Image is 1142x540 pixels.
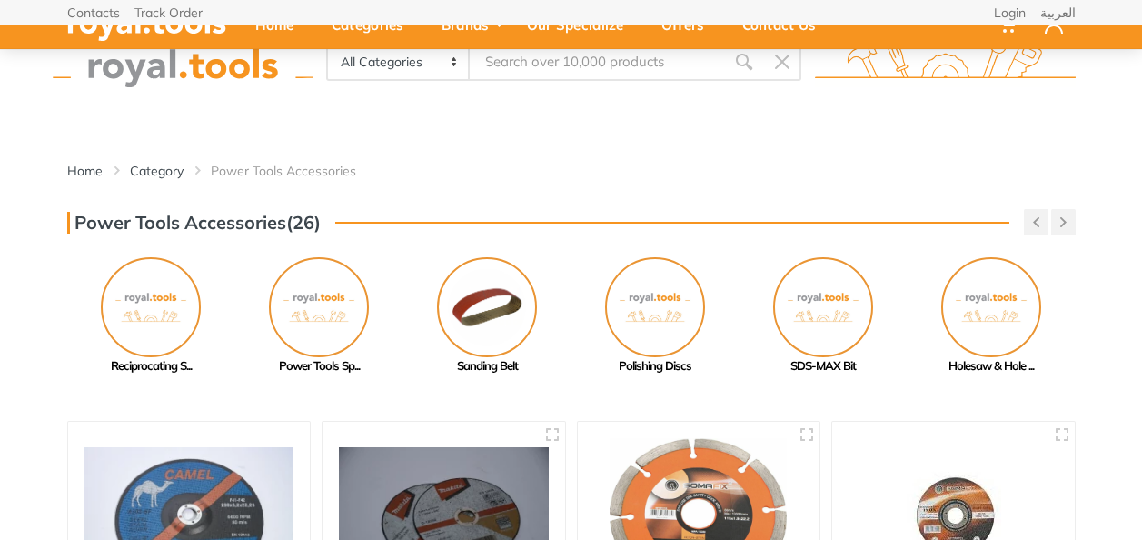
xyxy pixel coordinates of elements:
[994,6,1026,19] a: Login
[235,357,403,375] div: Power Tools Sp...
[403,357,571,375] div: Sanding Belt
[67,257,235,375] a: Reciprocating S...
[908,357,1076,375] div: Holesaw & Hole ...
[53,37,313,87] img: royal.tools Logo
[130,162,184,180] a: Category
[571,357,740,375] div: Polishing Discs
[740,357,908,375] div: SDS-MAX Bit
[67,212,321,234] h3: Power Tools Accessories(26)
[1040,6,1076,19] a: العربية
[134,6,203,19] a: Track Order
[269,257,369,357] img: No Image
[67,162,1076,180] nav: breadcrumb
[328,45,471,79] select: Category
[101,257,201,357] img: No Image
[773,257,873,357] img: No Image
[67,357,235,375] div: Reciprocating S...
[235,257,403,375] a: Power Tools Sp...
[211,162,383,180] li: Power Tools Accessories
[403,257,571,375] a: Sanding Belt
[67,6,120,19] a: Contacts
[470,43,724,81] input: Site search
[815,37,1076,87] img: royal.tools Logo
[908,257,1076,375] a: Holesaw & Hole ...
[605,257,705,357] img: No Image
[740,257,908,375] a: SDS-MAX Bit
[571,257,740,375] a: Polishing Discs
[437,257,537,357] img: Royal - Sanding Belt
[941,257,1041,357] img: No Image
[67,162,103,180] a: Home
